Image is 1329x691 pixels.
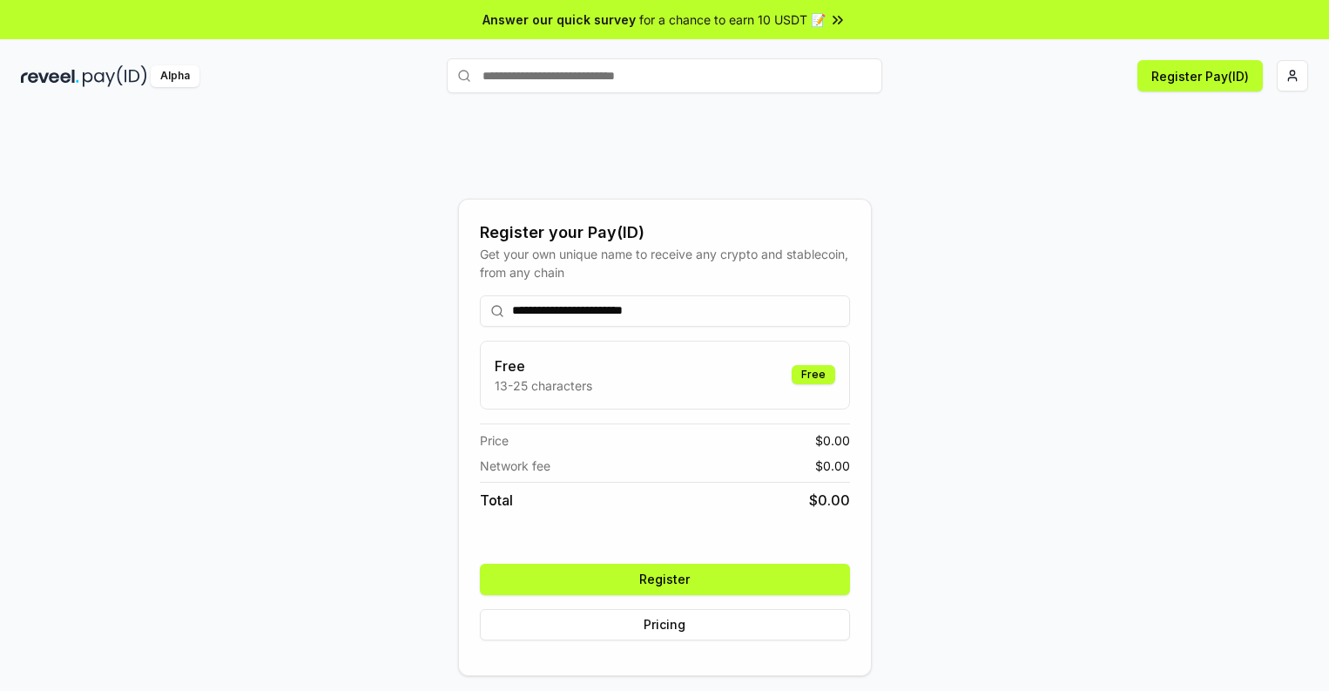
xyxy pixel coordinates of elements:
[480,490,513,511] span: Total
[815,431,850,450] span: $ 0.00
[639,10,826,29] span: for a chance to earn 10 USDT 📝
[815,457,850,475] span: $ 0.00
[21,65,79,87] img: reveel_dark
[480,457,550,475] span: Network fee
[495,356,592,376] h3: Free
[1137,60,1263,91] button: Register Pay(ID)
[83,65,147,87] img: pay_id
[482,10,636,29] span: Answer our quick survey
[480,431,509,450] span: Price
[480,220,850,245] div: Register your Pay(ID)
[480,564,850,595] button: Register
[151,65,199,87] div: Alpha
[480,609,850,640] button: Pricing
[792,365,835,384] div: Free
[495,376,592,395] p: 13-25 characters
[480,245,850,281] div: Get your own unique name to receive any crypto and stablecoin, from any chain
[809,490,850,511] span: $ 0.00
